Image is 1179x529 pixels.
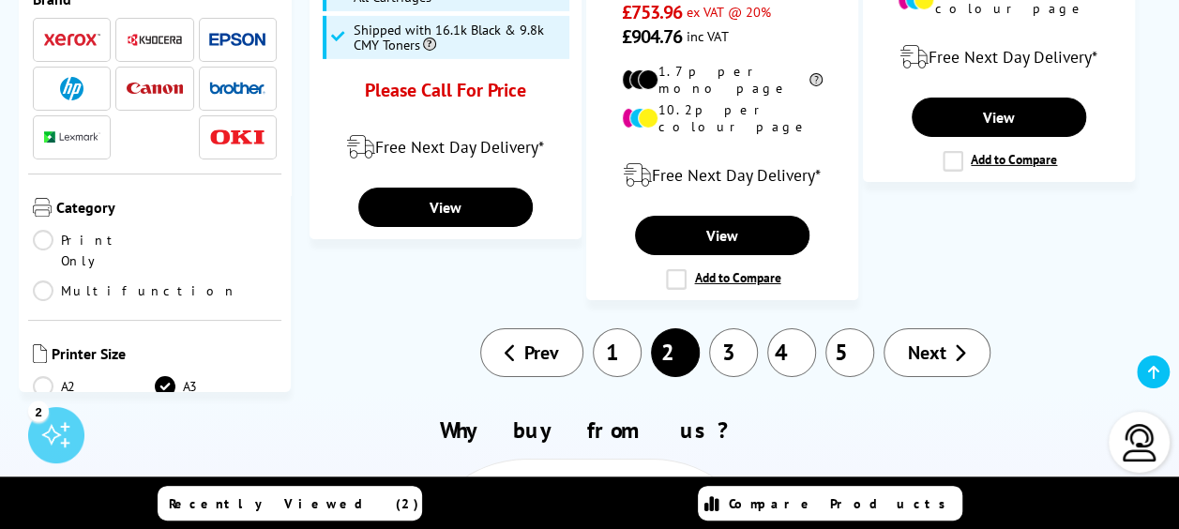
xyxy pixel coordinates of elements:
a: 4 [767,328,816,377]
li: 1.7p per mono page [622,63,824,97]
a: OKI [209,126,265,149]
a: Canon [127,77,183,100]
img: Brother [209,82,265,95]
a: Xerox [44,28,100,52]
span: £904.76 [622,24,683,49]
div: Please Call For Price [345,78,547,112]
a: Epson [209,28,265,52]
span: Printer Size [52,344,277,367]
img: Epson [209,33,265,47]
img: OKI [209,129,265,145]
img: Kyocera [127,33,183,47]
a: 5 [825,328,874,377]
img: Xerox [44,33,100,46]
img: Lexmark [44,131,100,143]
label: Add to Compare [666,269,780,290]
a: Prev [480,328,583,377]
span: inc VAT [687,27,728,45]
span: Recently Viewed (2) [169,495,419,512]
a: Next [884,328,990,377]
a: Compare Products [698,486,962,521]
div: 2 [28,401,49,421]
label: Add to Compare [943,151,1057,172]
img: user-headset-light.svg [1121,424,1158,461]
span: ex VAT @ 20% [687,3,770,21]
a: View [635,216,809,255]
a: View [912,98,1086,137]
span: Category [56,198,277,220]
span: Next [908,340,946,365]
a: Multifunction [33,280,237,301]
a: 3 [709,328,758,377]
a: Lexmark [44,126,100,149]
a: A3 [155,376,277,397]
a: HP [44,77,100,100]
img: Printer Size [33,344,47,363]
img: Canon [127,83,183,95]
img: Category [33,198,52,217]
div: modal_delivery [873,31,1125,83]
a: View [358,188,533,227]
a: 1 [593,328,642,377]
div: modal_delivery [320,121,571,174]
a: Brother [209,77,265,100]
img: HP [60,77,83,100]
li: 10.2p per colour page [622,101,824,135]
span: Prev [524,340,559,365]
span: Compare Products [729,495,956,512]
div: modal_delivery [597,149,848,202]
a: Recently Viewed (2) [158,486,422,521]
a: A2 [33,376,155,397]
a: Print Only [33,230,155,271]
h2: Why buy from us? [36,416,1144,445]
a: Kyocera [127,28,183,52]
span: Shipped with 16.1k Black & 9.8k CMY Toners [354,23,565,53]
